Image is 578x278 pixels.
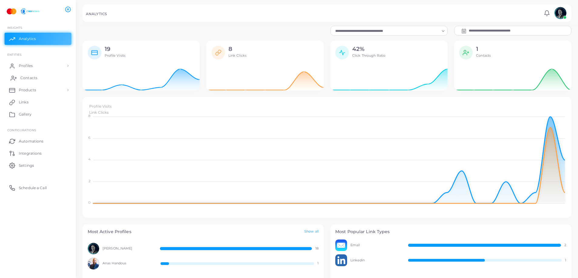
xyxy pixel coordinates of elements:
[564,243,566,248] span: 2
[88,201,90,205] tspan: 0
[476,53,491,58] span: Contacts
[5,135,71,147] a: Automations
[103,246,153,251] span: [PERSON_NAME]
[19,87,36,93] span: Products
[330,26,448,35] div: Search for option
[228,53,246,58] span: Link Clicks
[565,258,566,263] span: 1
[86,12,107,16] h5: ANALYTICS
[5,147,71,159] a: Integrations
[304,229,319,234] a: Show all
[88,243,100,255] img: avatar
[5,159,71,171] a: Settings
[352,46,385,53] h2: 42%
[19,36,36,42] span: Analytics
[89,179,90,183] tspan: 2
[89,110,109,115] span: Link Clicks
[5,33,71,45] a: Analytics
[350,243,401,248] span: Email
[88,114,90,118] tspan: 8
[7,53,22,56] span: ENTITIES
[88,229,131,234] h4: Most Active Profiles
[105,46,126,53] h2: 19
[19,99,29,105] span: Links
[19,139,43,144] span: Automations
[19,163,34,168] span: Settings
[333,28,439,34] input: Search for option
[88,157,91,162] tspan: 4
[350,258,402,263] span: Linkedin
[317,261,319,266] span: 1
[553,7,568,19] a: avatar
[476,46,491,53] h2: 1
[554,7,566,19] img: avatar
[7,128,36,132] span: Configurations
[19,112,32,117] span: Gallery
[103,261,154,266] span: Anas Handous
[335,239,347,251] img: avatar
[5,6,39,17] img: logo
[228,46,246,53] h2: 8
[5,182,71,194] a: Schedule a Call
[5,60,71,72] a: Profiles
[7,26,22,29] span: INSIGHTS
[88,258,100,270] img: avatar
[105,53,126,58] span: Profile Visits
[5,96,71,108] a: Links
[352,53,385,58] span: Click Through Ratio
[19,151,42,156] span: Integrations
[5,84,71,96] a: Products
[19,63,33,69] span: Profiles
[5,108,71,120] a: Gallery
[335,229,566,234] h4: Most Popular Link Types
[88,136,90,140] tspan: 6
[335,254,347,266] img: avatar
[5,72,71,84] a: Contacts
[315,246,319,251] span: 18
[89,104,112,109] span: Profile Visits
[19,185,47,191] span: Schedule a Call
[20,75,37,81] span: Contacts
